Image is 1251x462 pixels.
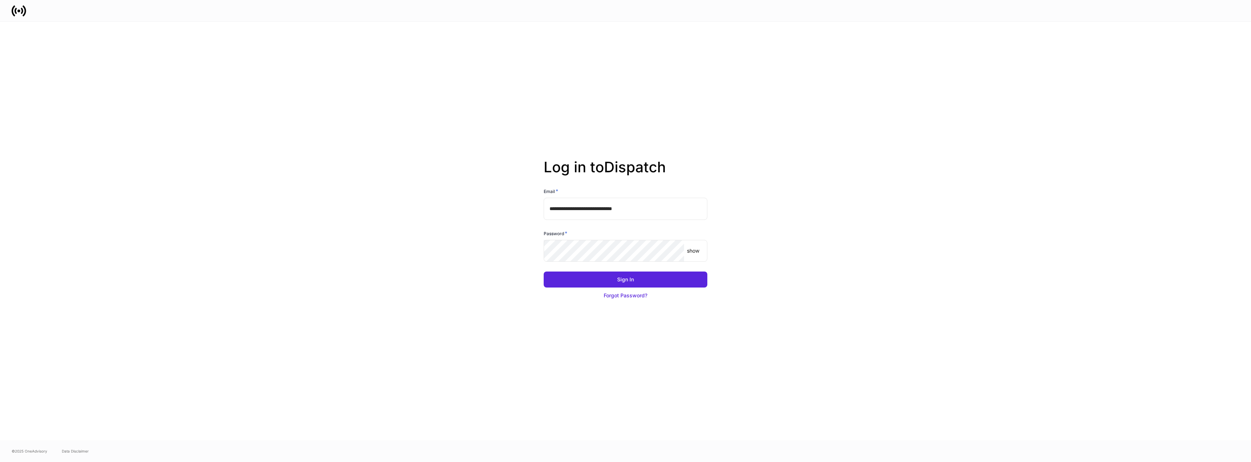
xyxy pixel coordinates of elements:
[687,247,699,254] p: show
[12,448,47,454] span: © 2025 OneAdvisory
[544,288,707,304] button: Forgot Password?
[544,158,707,188] h2: Log in to Dispatch
[544,188,558,195] h6: Email
[544,230,567,237] h6: Password
[617,276,634,283] div: Sign In
[62,448,89,454] a: Data Disclaimer
[544,272,707,288] button: Sign In
[604,292,647,299] div: Forgot Password?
